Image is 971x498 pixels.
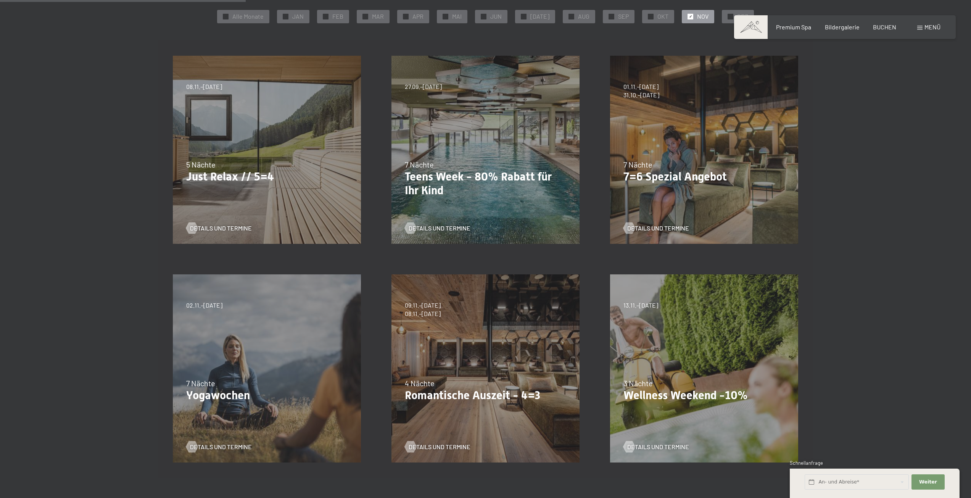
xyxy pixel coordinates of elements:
span: 02.11.–[DATE] [186,301,222,309]
span: 5 Nächte [186,160,216,169]
a: Bildergalerie [825,23,860,31]
p: Wellness Weekend -10% [623,388,785,402]
span: JUN [490,12,502,21]
span: 13.11.–[DATE] [623,301,658,309]
span: ✓ [444,14,447,19]
a: Premium Spa [776,23,811,31]
span: MAI [452,12,462,21]
span: 7 Nächte [623,160,652,169]
span: OKT [657,12,668,21]
span: FEB [332,12,343,21]
span: [DATE] [530,12,549,21]
span: Details und Termine [409,443,470,451]
span: Details und Termine [627,224,689,232]
a: Details und Termine [623,224,689,232]
span: 4 Nächte [405,379,435,388]
p: Yogawochen [186,388,348,402]
span: DEZ [737,12,748,21]
p: 7=6 Spezial Angebot [623,170,785,184]
span: 27.09.–[DATE] [405,82,442,91]
span: NOV [697,12,709,21]
span: 7 Nächte [186,379,215,388]
p: Romantische Auszeit - 4=3 [405,388,566,402]
a: Details und Termine [405,443,470,451]
span: 08.11.–[DATE] [405,309,441,318]
a: BUCHEN [873,23,896,31]
span: ✓ [404,14,407,19]
span: ✓ [610,14,613,19]
span: ✓ [570,14,573,19]
span: JAN [292,12,304,21]
span: 08.11.–[DATE] [186,82,222,91]
span: ✓ [729,14,732,19]
span: ✓ [224,14,227,19]
span: Details und Termine [627,443,689,451]
a: Details und Termine [623,443,689,451]
span: Details und Termine [190,443,252,451]
span: SEP [618,12,629,21]
span: ✓ [649,14,652,19]
p: Just Relax // 5=4 [186,170,348,184]
span: ✓ [324,14,327,19]
span: APR [412,12,424,21]
span: 7 Nächte [405,160,434,169]
span: MAR [372,12,384,21]
span: ✓ [364,14,367,19]
a: Details und Termine [405,224,470,232]
button: Weiter [911,474,944,490]
span: Details und Termine [409,224,470,232]
span: ✓ [522,14,525,19]
span: AUG [578,12,589,21]
span: 01.11.–[DATE] [623,82,659,91]
span: Schnellanfrage [790,460,823,466]
span: ✓ [284,14,287,19]
a: Details und Termine [186,224,252,232]
span: Menü [924,23,940,31]
span: ✓ [689,14,692,19]
span: 3 Nächte [623,379,653,388]
span: 31.10.–[DATE] [623,91,659,99]
span: 09.11.–[DATE] [405,301,441,309]
span: Alle Monate [232,12,264,21]
p: Teens Week - 80% Rabatt für Ihr Kind [405,170,566,197]
span: Weiter [919,479,937,485]
span: ✓ [482,14,485,19]
span: Details und Termine [190,224,252,232]
a: Details und Termine [186,443,252,451]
